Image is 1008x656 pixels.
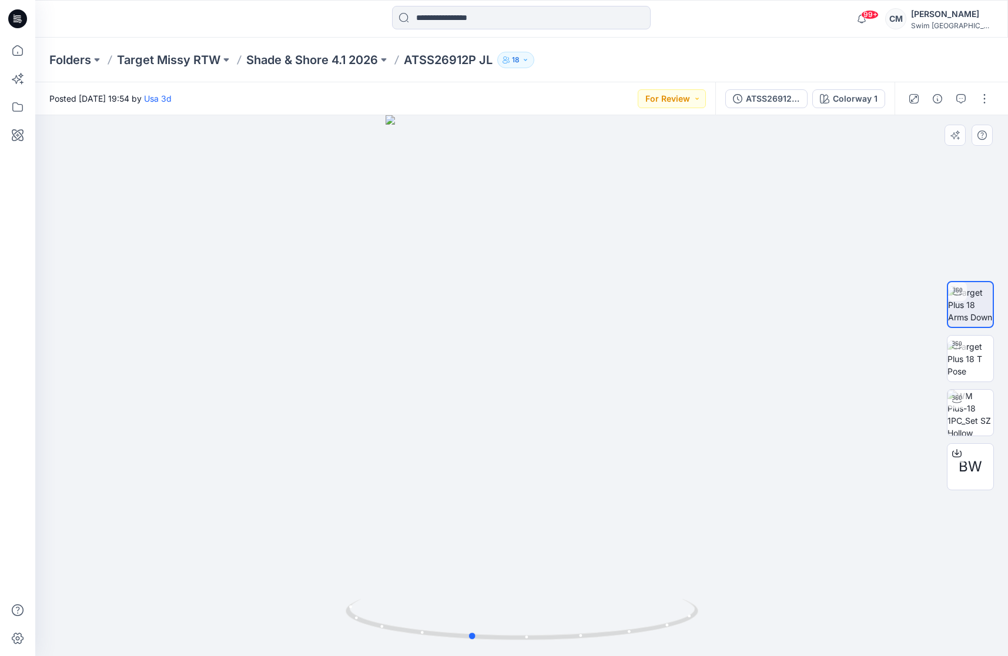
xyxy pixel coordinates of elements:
[725,89,808,108] button: ATSS26912P JL (1)
[947,390,993,436] img: WM Plus-18 1PC_Set SZ Hollow
[948,286,993,323] img: Target Plus 18 Arms Down
[246,52,378,68] a: Shade & Shore 4.1 2026
[861,10,879,19] span: 99+
[885,8,906,29] div: CM
[911,7,993,21] div: [PERSON_NAME]
[49,52,91,68] a: Folders
[404,52,493,68] p: ATSS26912P JL
[947,340,993,377] img: Target Plus 18 T Pose
[911,21,993,30] div: Swim [GEOGRAPHIC_DATA]
[144,93,172,103] a: Usa 3d
[512,53,520,66] p: 18
[959,456,982,477] span: BW
[117,52,220,68] a: Target Missy RTW
[833,92,878,105] div: Colorway 1
[497,52,534,68] button: 18
[746,92,800,105] div: ATSS26912P JL (1)
[812,89,885,108] button: Colorway 1
[49,92,172,105] span: Posted [DATE] 19:54 by
[928,89,947,108] button: Details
